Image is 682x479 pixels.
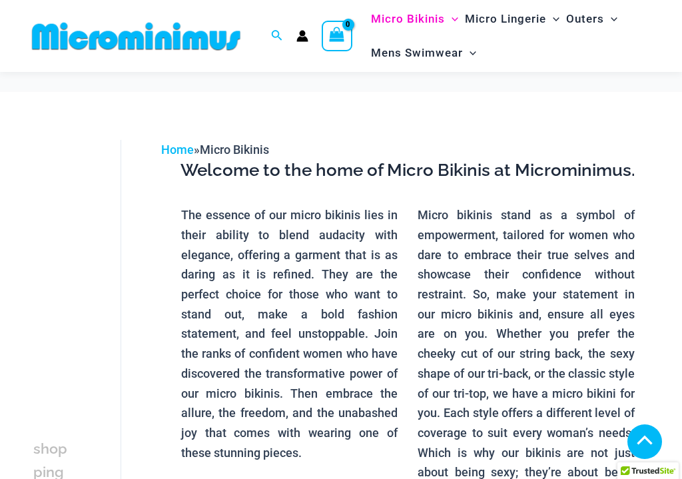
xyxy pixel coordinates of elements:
[181,205,398,462] p: The essence of our micro bikinis lies in their ability to blend audacity with elegance, offering ...
[161,143,194,157] a: Home
[171,159,645,182] h3: Welcome to the home of Micro Bikinis at Microminimus.
[27,21,246,51] img: MM SHOP LOGO FLAT
[371,36,463,70] span: Mens Swimwear
[465,2,546,36] span: Micro Lingerie
[566,2,604,36] span: Outers
[271,28,283,45] a: Search icon link
[604,2,617,36] span: Menu Toggle
[368,36,480,70] a: Mens SwimwearMenu ToggleMenu Toggle
[296,30,308,42] a: Account icon link
[322,21,352,51] a: View Shopping Cart, empty
[463,36,476,70] span: Menu Toggle
[445,2,458,36] span: Menu Toggle
[161,143,269,157] span: »
[546,2,559,36] span: Menu Toggle
[368,2,462,36] a: Micro BikinisMenu ToggleMenu Toggle
[563,2,621,36] a: OutersMenu ToggleMenu Toggle
[33,129,153,396] iframe: TrustedSite Certified
[371,2,445,36] span: Micro Bikinis
[200,143,269,157] span: Micro Bikinis
[462,2,563,36] a: Micro LingerieMenu ToggleMenu Toggle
